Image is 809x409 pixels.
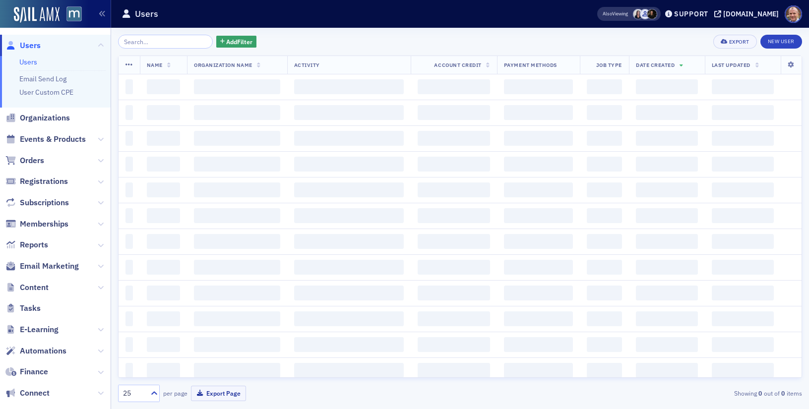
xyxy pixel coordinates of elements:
[757,389,764,398] strong: 0
[674,9,708,18] div: Support
[20,282,49,293] span: Content
[147,131,180,146] span: ‌
[125,157,133,172] span: ‌
[294,337,404,352] span: ‌
[712,286,774,300] span: ‌
[504,182,573,197] span: ‌
[587,131,622,146] span: ‌
[20,303,41,314] span: Tasks
[418,337,490,352] span: ‌
[504,131,573,146] span: ‌
[636,208,698,223] span: ‌
[163,389,187,398] label: per page
[194,182,280,197] span: ‌
[194,260,280,275] span: ‌
[418,208,490,223] span: ‌
[587,105,622,120] span: ‌
[587,260,622,275] span: ‌
[20,366,48,377] span: Finance
[125,311,133,326] span: ‌
[5,176,68,187] a: Registrations
[418,157,490,172] span: ‌
[760,35,802,49] a: New User
[504,286,573,300] span: ‌
[147,260,180,275] span: ‌
[714,10,782,17] button: [DOMAIN_NAME]
[504,363,573,378] span: ‌
[636,61,675,68] span: Date Created
[194,363,280,378] span: ‌
[20,113,70,123] span: Organizations
[636,337,698,352] span: ‌
[147,286,180,300] span: ‌
[194,61,252,68] span: Organization Name
[636,182,698,197] span: ‌
[504,234,573,249] span: ‌
[147,61,163,68] span: Name
[712,234,774,249] span: ‌
[729,39,749,45] div: Export
[712,105,774,120] span: ‌
[418,182,490,197] span: ‌
[194,337,280,352] span: ‌
[147,311,180,326] span: ‌
[785,5,802,23] span: Profile
[194,208,280,223] span: ‌
[418,79,490,94] span: ‌
[125,337,133,352] span: ‌
[194,131,280,146] span: ‌
[603,10,628,17] span: Viewing
[125,363,133,378] span: ‌
[20,388,50,399] span: Connect
[587,182,622,197] span: ‌
[20,155,44,166] span: Orders
[147,234,180,249] span: ‌
[294,286,404,300] span: ‌
[587,363,622,378] span: ‌
[14,7,60,23] img: SailAMX
[216,36,257,48] button: AddFilter
[636,105,698,120] span: ‌
[20,346,66,356] span: Automations
[418,286,490,300] span: ‌
[135,8,158,20] h1: Users
[118,35,213,49] input: Search…
[712,79,774,94] span: ‌
[194,234,280,249] span: ‌
[294,131,404,146] span: ‌
[5,261,79,272] a: Email Marketing
[603,10,612,17] div: Also
[20,219,68,230] span: Memberships
[504,79,573,94] span: ‌
[5,113,70,123] a: Organizations
[20,134,86,145] span: Events & Products
[294,61,320,68] span: Activity
[194,311,280,326] span: ‌
[125,79,133,94] span: ‌
[780,389,787,398] strong: 0
[712,182,774,197] span: ‌
[147,337,180,352] span: ‌
[504,311,573,326] span: ‌
[226,37,252,46] span: Add Filter
[20,176,68,187] span: Registrations
[712,131,774,146] span: ‌
[647,9,657,19] span: Lauren McDonough
[5,197,69,208] a: Subscriptions
[504,105,573,120] span: ‌
[636,311,698,326] span: ‌
[712,311,774,326] span: ‌
[19,74,66,83] a: Email Send Log
[633,9,643,19] span: Kelly Brown
[194,157,280,172] span: ‌
[194,286,280,300] span: ‌
[125,208,133,223] span: ‌
[5,219,68,230] a: Memberships
[294,363,404,378] span: ‌
[20,261,79,272] span: Email Marketing
[504,61,557,68] span: Payment Methods
[125,182,133,197] span: ‌
[5,346,66,356] a: Automations
[712,260,774,275] span: ‌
